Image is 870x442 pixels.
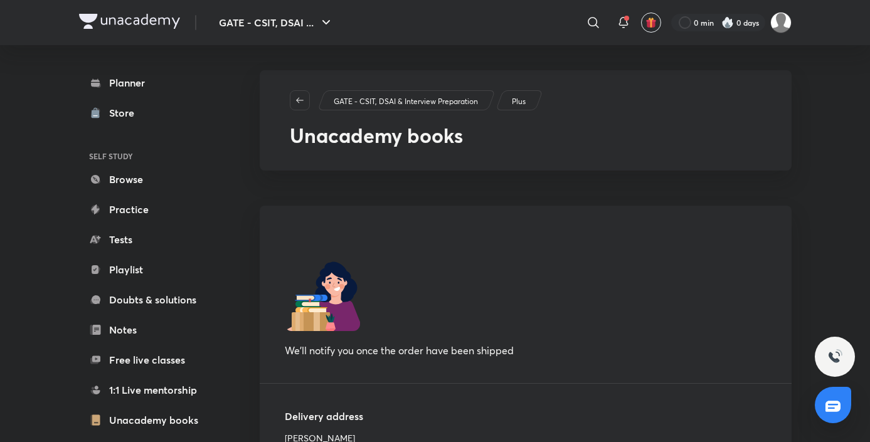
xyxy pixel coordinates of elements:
[79,14,180,32] a: Company Logo
[334,96,478,107] p: GATE - CSIT, DSAI & Interview Preparation
[79,100,225,125] a: Store
[285,409,767,424] h5: Delivery address
[721,16,734,29] img: streak
[512,96,526,107] p: Plus
[331,96,480,107] a: GATE - CSIT, DSAI & Interview Preparation
[827,349,842,364] img: ttu
[645,17,657,28] img: avatar
[79,408,225,433] a: Unacademy books
[285,343,611,358] h5: We’ll notify you once the order have been shipped
[79,70,225,95] a: Planner
[79,257,225,282] a: Playlist
[770,12,792,33] img: Varsha Sharma
[509,96,528,107] a: Plus
[79,317,225,342] a: Notes
[79,197,225,222] a: Practice
[285,256,360,331] img: -
[211,10,341,35] button: GATE - CSIT, DSAI ...
[79,145,225,167] h6: SELF STUDY
[79,227,225,252] a: Tests
[79,167,225,192] a: Browse
[641,13,661,33] button: avatar
[79,377,225,403] a: 1:1 Live mentorship
[79,347,225,372] a: Free live classes
[109,105,142,120] div: Store
[79,14,180,29] img: Company Logo
[79,287,225,312] a: Doubts & solutions
[290,120,761,150] h2: Unacademy books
